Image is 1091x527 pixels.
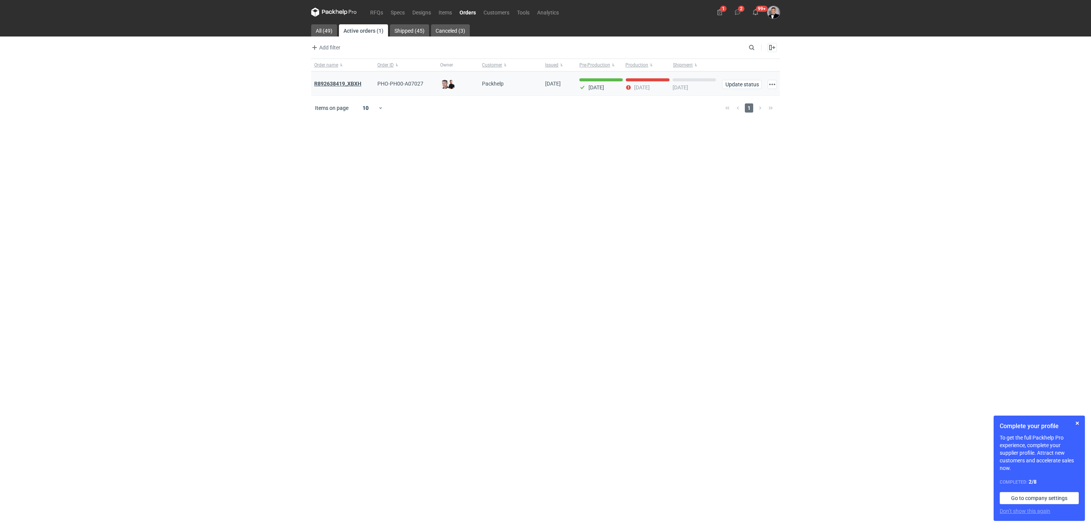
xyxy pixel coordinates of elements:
button: Don’t show this again [1000,507,1050,515]
a: Orders [456,8,480,17]
strong: 2 / 8 [1029,479,1037,485]
button: Production [624,59,671,71]
a: All (49) [311,24,337,37]
button: Issued [542,59,576,71]
a: Shipped (45) [390,24,429,37]
button: Pre-Production [576,59,624,71]
a: RFQs [366,8,387,17]
a: Items [435,8,456,17]
button: Customer [479,59,542,71]
span: Owner [440,62,453,68]
a: Canceled (3) [431,24,470,37]
span: Issued [545,62,558,68]
button: 1 [714,6,726,18]
span: Update status [725,82,758,87]
span: Add filter [310,43,340,52]
a: Go to company settings [1000,492,1079,504]
span: Shipment [673,62,693,68]
span: Packhelp [482,81,504,87]
button: 99+ [749,6,762,18]
button: Update status [722,80,762,89]
img: Maciej Sikora [440,80,449,89]
a: Specs [387,8,409,17]
p: [DATE] [673,84,688,90]
span: Pre-Production [579,62,610,68]
a: Customers [480,8,513,17]
span: 23/07/2025 [545,81,561,87]
span: Order ID [377,62,394,68]
a: Active orders (1) [339,24,388,37]
img: Filip Sobolewski [767,6,780,19]
button: Actions [768,80,777,89]
div: Completed: [1000,478,1079,486]
span: Production [625,62,648,68]
p: To get the full Packhelp Pro experience, complete your supplier profile. Attract new customers an... [1000,434,1079,472]
a: Tools [513,8,533,17]
span: Order name [314,62,338,68]
p: [DATE] [588,84,604,90]
div: 10 [353,103,378,113]
svg: Packhelp Pro [311,8,357,17]
h1: Complete your profile [1000,422,1079,431]
button: Order name [311,59,374,71]
button: Skip for now [1073,419,1082,428]
a: Designs [409,8,435,17]
span: Customer [482,62,502,68]
a: R892638419_XBXH [314,81,361,87]
span: 1 [745,103,753,113]
button: Shipment [671,59,719,71]
button: 2 [732,6,744,18]
span: PHO-PH00-A07027 [377,81,423,87]
button: Add filter [310,43,341,52]
p: [DATE] [634,84,650,90]
span: Items on page [315,104,348,112]
button: Order ID [374,59,437,71]
a: Analytics [533,8,563,17]
input: Search [747,43,771,52]
img: Tomasz Kubiak [447,80,456,89]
